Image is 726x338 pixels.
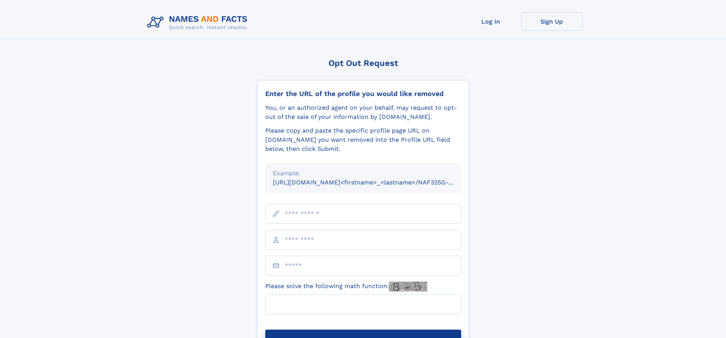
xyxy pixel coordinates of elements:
[257,58,469,68] div: Opt Out Request
[144,12,254,33] img: Logo Names and Facts
[273,179,476,186] small: [URL][DOMAIN_NAME]<firstname>_<lastname>/NAF325G-xxxxxxxx
[265,282,427,292] label: Please solve the following math function:
[265,90,461,98] div: Enter the URL of the profile you would like removed
[521,12,582,31] a: Sign Up
[460,12,521,31] a: Log In
[273,169,454,178] div: Example:
[265,126,461,154] div: Please copy and paste the specific profile page URL on [DOMAIN_NAME] you want removed into the Pr...
[265,103,461,122] div: You, or an authorized agent on your behalf, may request to opt-out of the sale of your informatio...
